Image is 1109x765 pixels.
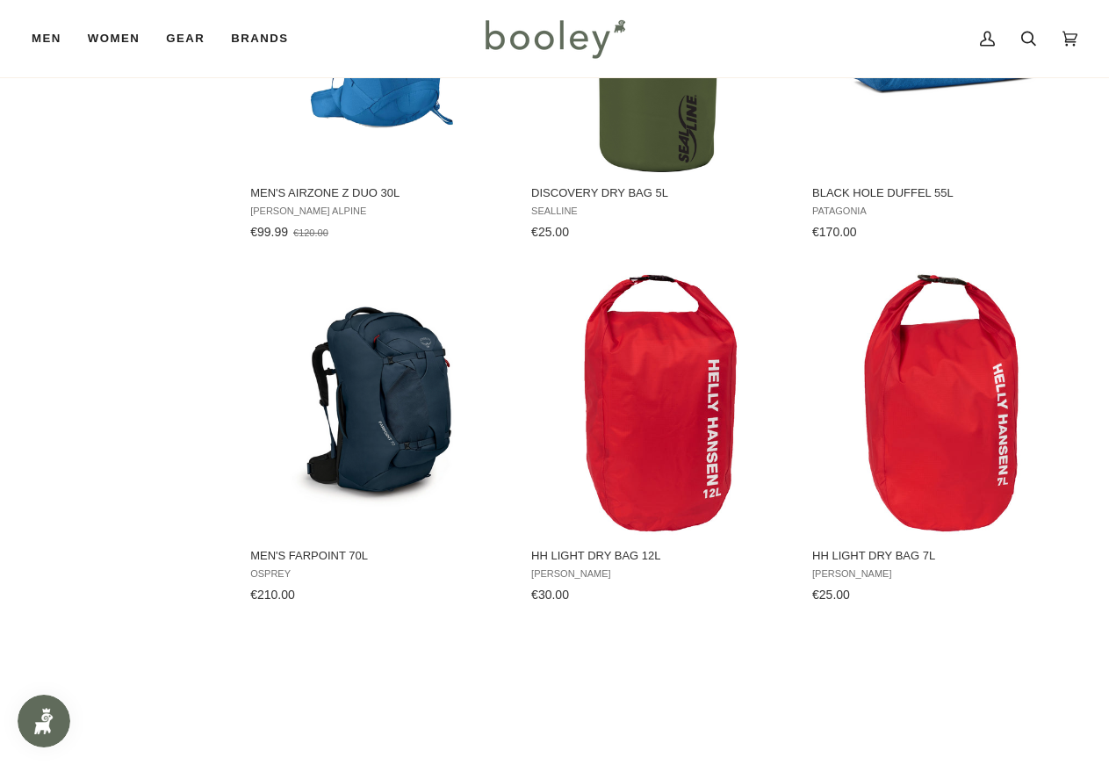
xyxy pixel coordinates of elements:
span: €25.00 [812,588,850,602]
span: SealLine [531,206,790,217]
span: €25.00 [531,225,569,239]
span: Men's Farpoint 70L [250,548,509,564]
span: Discovery Dry Bag 5L [531,185,790,201]
span: €99.99 [250,225,288,239]
span: Women [88,30,140,47]
span: Gear [166,30,205,47]
span: Patagonia [812,206,1071,217]
img: Helly Hansen HH Light Dry Bag 7L Alert Red - Booley Galway [810,271,1073,535]
img: Osprey Men's Farpoint 70L Muted Space Blue - Booley Galway [248,271,512,535]
a: Men's Farpoint 70L [248,271,512,609]
span: [PERSON_NAME] [531,568,790,580]
span: [PERSON_NAME] [812,568,1071,580]
span: HH Light Dry Bag 12L [531,548,790,564]
span: [PERSON_NAME] Alpine [250,206,509,217]
span: €170.00 [812,225,857,239]
span: Brands [231,30,288,47]
a: HH Light Dry Bag 7L [810,271,1074,609]
span: Osprey [250,568,509,580]
img: Booley [478,13,631,64]
iframe: Button to open loyalty program pop-up [18,695,70,747]
a: HH Light Dry Bag 12L [529,271,793,609]
span: €30.00 [531,588,569,602]
span: Men's AirZone Z Duo 30L [250,185,509,201]
span: €210.00 [250,588,295,602]
span: Men [32,30,61,47]
img: Helly Hansen HH Light Dry Bag 12L Alert Red - Booley Galway [529,271,792,535]
span: HH Light Dry Bag 7L [812,548,1071,564]
span: Black Hole Duffel 55L [812,185,1071,201]
span: €120.00 [293,227,328,238]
